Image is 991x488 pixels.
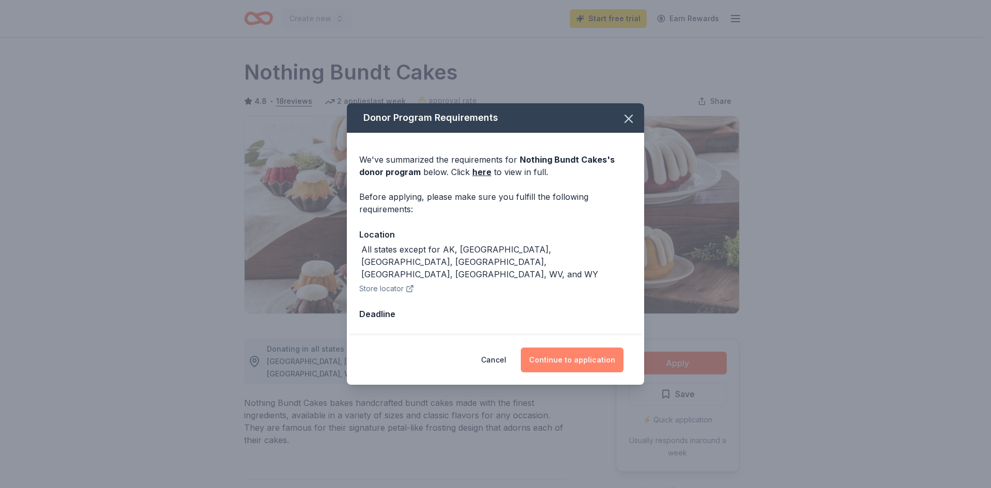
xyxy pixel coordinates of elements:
button: Continue to application [521,348,624,372]
div: Location [359,228,632,241]
div: We've summarized the requirements for below. Click to view in full. [359,153,632,178]
div: Deadline [359,307,632,321]
a: here [472,166,491,178]
button: Store locator [359,282,414,295]
div: All states except for AK, [GEOGRAPHIC_DATA], [GEOGRAPHIC_DATA], [GEOGRAPHIC_DATA], [GEOGRAPHIC_DA... [361,243,632,280]
div: Donor Program Requirements [347,103,644,133]
div: Before applying, please make sure you fulfill the following requirements: [359,191,632,215]
button: Cancel [481,348,506,372]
